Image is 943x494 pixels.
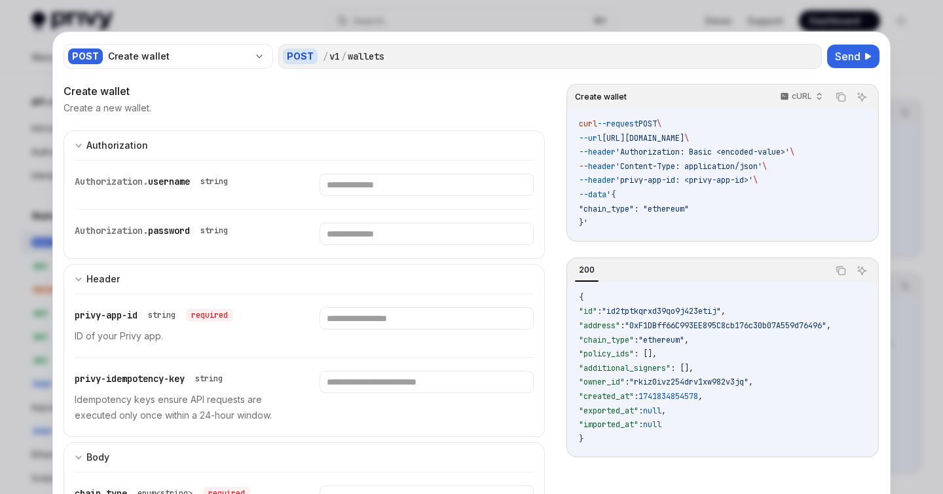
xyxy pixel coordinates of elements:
span: : [625,377,629,387]
span: , [721,306,726,316]
span: username [148,176,190,187]
span: : [], [671,363,693,373]
p: ID of your Privy app. [75,328,288,344]
span: "id2tptkqrxd39qo9j423etij" [602,306,721,316]
span: --header [579,175,616,185]
span: Authorization. [75,176,148,187]
span: 'Authorization: Basic <encoded-value>' [616,147,790,157]
span: } [579,434,583,444]
span: Send [835,48,860,64]
span: --header [579,147,616,157]
span: 'Content-Type: application/json' [616,161,762,172]
span: : [638,406,643,416]
span: \ [790,147,794,157]
span: 1741834854578 [638,391,698,402]
button: Send [827,45,879,68]
div: / [341,50,346,63]
span: : [], [634,349,657,359]
span: : [634,335,638,345]
span: "chain_type": "ethereum" [579,204,689,214]
button: Copy the contents from the code block [832,88,849,105]
span: --header [579,161,616,172]
span: "policy_ids" [579,349,634,359]
button: POSTCreate wallet [64,43,273,70]
span: { [579,292,583,303]
span: "additional_signers" [579,363,671,373]
div: v1 [329,50,340,63]
span: : [634,391,638,402]
div: required [186,309,233,322]
span: , [698,391,703,402]
span: "rkiz0ivz254drv1xw982v3jq" [629,377,749,387]
span: \ [762,161,767,172]
span: password [148,225,190,237]
span: , [661,406,666,416]
span: "created_at" [579,391,634,402]
span: POST [638,119,657,129]
span: --url [579,133,602,143]
span: \ [753,175,758,185]
div: / [323,50,328,63]
span: privy-app-id [75,309,138,321]
div: Authorization.password [75,223,233,238]
div: POST [283,48,318,64]
div: POST [68,48,103,64]
button: Ask AI [853,88,870,105]
span: , [749,377,753,387]
span: 'privy-app-id: <privy-app-id>' [616,175,753,185]
span: : [638,419,643,430]
span: Create wallet [575,92,627,102]
span: "exported_at" [579,406,638,416]
span: "chain_type" [579,335,634,345]
div: Header [86,271,120,287]
span: "address" [579,320,620,331]
span: }' [579,218,588,228]
p: cURL [792,91,812,102]
button: Copy the contents from the code block [832,262,849,279]
span: '{ [606,189,616,200]
span: "imported_at" [579,419,638,430]
span: : [597,306,602,316]
span: "id" [579,306,597,316]
span: , [826,320,831,331]
span: null [643,419,661,430]
div: Create wallet [108,50,249,63]
p: Create a new wallet. [64,102,151,115]
div: Body [86,449,109,465]
span: curl [579,119,597,129]
span: --data [579,189,606,200]
div: privy-idempotency-key [75,371,228,387]
span: \ [684,133,689,143]
span: null [643,406,661,416]
span: "owner_id" [579,377,625,387]
div: Authorization [86,138,148,153]
button: cURL [773,86,828,108]
div: Authorization.username [75,174,233,189]
p: Idempotency keys ensure API requests are executed only once within a 24-hour window. [75,392,288,423]
span: Authorization. [75,225,148,237]
span: \ [657,119,661,129]
button: expand input section [64,442,545,472]
button: Ask AI [853,262,870,279]
span: "ethereum" [638,335,684,345]
div: 200 [575,262,599,278]
button: expand input section [64,264,545,294]
span: [URL][DOMAIN_NAME] [602,133,684,143]
span: : [620,320,625,331]
span: , [684,335,689,345]
span: privy-idempotency-key [75,373,185,385]
span: --request [597,119,638,129]
span: "0xF1DBff66C993EE895C8cb176c30b07A559d76496" [625,320,826,331]
div: Create wallet [64,83,545,99]
button: expand input section [64,130,545,160]
div: wallets [348,50,384,63]
div: privy-app-id [75,307,233,323]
